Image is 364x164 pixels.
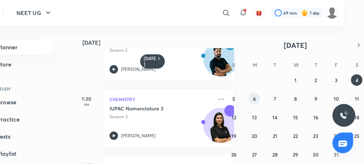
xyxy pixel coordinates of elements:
[121,66,156,73] p: [PERSON_NAME]
[121,133,156,139] p: [PERSON_NAME]
[294,95,297,102] abbr: October 8, 2025
[340,111,348,120] img: ttu
[12,6,57,20] button: NEET UG
[290,111,301,123] button: October 15, 2025
[355,77,358,84] abbr: October 4, 2025
[233,95,236,102] abbr: October 5, 2025
[331,74,342,86] button: October 3, 2025
[237,40,354,50] button: [DATE]
[294,61,299,68] abbr: Wednesday
[310,130,322,141] button: October 23, 2025
[355,61,358,68] abbr: Saturday
[313,151,319,158] abbr: October 30, 2025
[351,111,363,123] button: October 18, 2025
[290,149,301,160] button: October 29, 2025
[228,149,240,160] button: October 26, 2025
[256,10,262,16] img: avatar
[273,133,277,139] abbr: October 21, 2025
[228,130,240,141] button: October 19, 2025
[290,93,301,104] button: October 8, 2025
[301,9,308,16] img: streak
[273,114,278,121] abbr: October 14, 2025
[269,111,281,123] button: October 14, 2025
[313,133,319,139] abbr: October 23, 2025
[354,114,359,121] abbr: October 18, 2025
[314,95,317,102] abbr: October 9, 2025
[110,114,213,120] p: Session 3
[355,95,359,102] abbr: October 11, 2025
[310,74,322,86] button: October 2, 2025
[249,111,260,123] button: October 13, 2025
[290,130,301,141] button: October 22, 2025
[334,151,339,158] abbr: October 31, 2025
[72,103,101,107] p: PM
[253,7,265,19] button: avatar
[249,130,260,141] button: October 20, 2025
[351,74,363,86] button: October 4, 2025
[335,61,338,68] abbr: Friday
[331,111,342,123] button: October 17, 2025
[82,40,241,45] h4: [DATE]
[331,130,342,141] button: October 24, 2025
[110,95,213,104] p: Chemistry
[293,151,298,158] abbr: October 29, 2025
[252,151,257,158] abbr: October 27, 2025
[72,95,101,103] h5: 1:30
[249,149,260,160] button: October 27, 2025
[310,93,322,104] button: October 9, 2025
[314,61,317,68] abbr: Thursday
[310,111,322,123] button: October 16, 2025
[313,114,318,121] abbr: October 16, 2025
[110,47,213,54] p: Session 2
[269,93,281,104] button: October 7, 2025
[334,95,339,102] abbr: October 10, 2025
[110,105,198,112] h5: IUPAC Nomenclature 3
[293,114,298,121] abbr: October 15, 2025
[294,77,297,84] abbr: October 1, 2025
[233,61,236,68] abbr: Sunday
[331,149,342,160] button: October 31, 2025
[252,133,257,139] abbr: October 20, 2025
[310,149,322,160] button: October 30, 2025
[269,130,281,141] button: October 21, 2025
[228,93,240,104] button: October 5, 2025
[274,95,276,102] abbr: October 7, 2025
[228,111,240,123] button: October 12, 2025
[290,74,301,86] button: October 1, 2025
[269,149,281,160] button: October 28, 2025
[204,112,238,146] img: Avatar
[326,7,338,19] img: VAISHNAVI DWIVEDI
[232,133,237,139] abbr: October 19, 2025
[252,114,257,121] abbr: October 13, 2025
[272,151,278,158] abbr: October 28, 2025
[284,40,307,50] span: [DATE]
[253,61,257,68] abbr: Monday
[274,61,277,68] abbr: Tuesday
[144,56,156,67] h6: [DATE]
[351,130,363,141] button: October 25, 2025
[232,114,236,121] abbr: October 12, 2025
[331,93,342,104] button: October 10, 2025
[351,93,363,104] button: October 11, 2025
[253,95,256,102] abbr: October 6, 2025
[315,77,317,84] abbr: October 2, 2025
[204,45,238,80] img: Avatar
[231,151,237,158] abbr: October 26, 2025
[334,133,339,139] abbr: October 24, 2025
[249,93,260,104] button: October 6, 2025
[354,133,360,139] abbr: October 25, 2025
[335,77,338,84] abbr: October 3, 2025
[293,133,298,139] abbr: October 22, 2025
